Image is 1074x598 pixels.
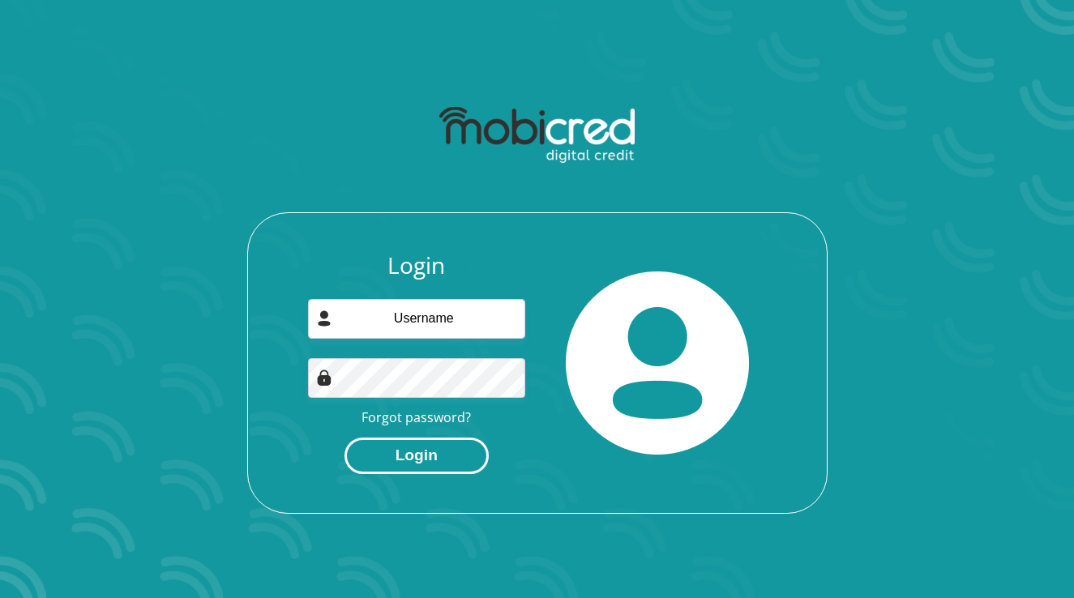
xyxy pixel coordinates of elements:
img: Image [316,369,332,386]
img: mobicred logo [439,107,635,164]
h3: Login [308,252,525,280]
img: user-icon image [316,310,332,327]
input: Username [308,299,525,339]
button: Login [344,438,489,474]
a: Forgot password? [362,408,471,426]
